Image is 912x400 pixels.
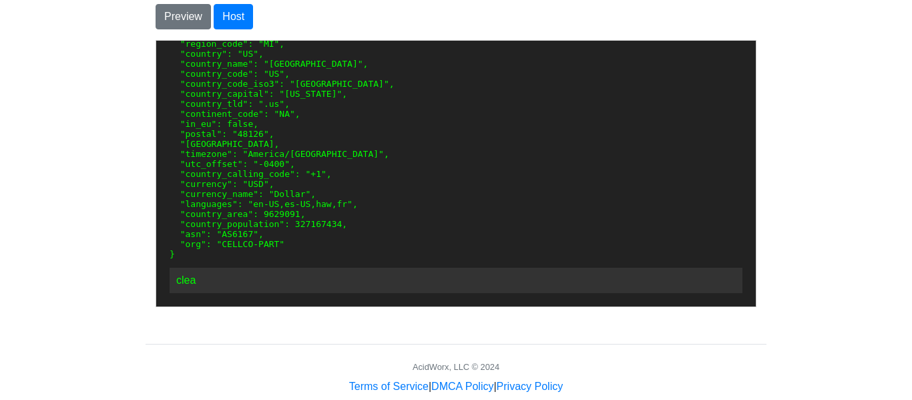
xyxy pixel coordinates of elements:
[349,379,563,395] div: | |
[156,4,211,29] button: Preview
[214,4,253,29] button: Host
[413,361,499,373] div: AcidWorx, LLC © 2024
[349,381,429,392] a: Terms of Service
[497,381,563,392] a: Privacy Policy
[431,381,493,392] a: DMCA Policy
[13,227,586,252] input: Enter command (e.g., whois example.com)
